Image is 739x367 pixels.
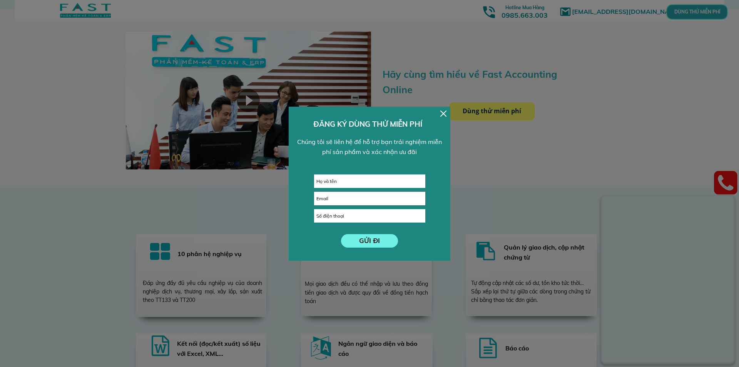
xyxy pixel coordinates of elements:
h3: ĐĂNG KÝ DÙNG THỬ MIỄN PHÍ [313,118,426,130]
input: Email [314,192,425,205]
div: Chúng tôi sẽ liên hệ để hỗ trợ bạn trải nghiệm miễn phí sản phẩm và xác nhận ưu đãi [294,137,446,157]
input: Họ và tên [314,175,425,188]
p: GỬI ĐI [341,234,398,248]
input: Số điện thoại [314,209,425,222]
